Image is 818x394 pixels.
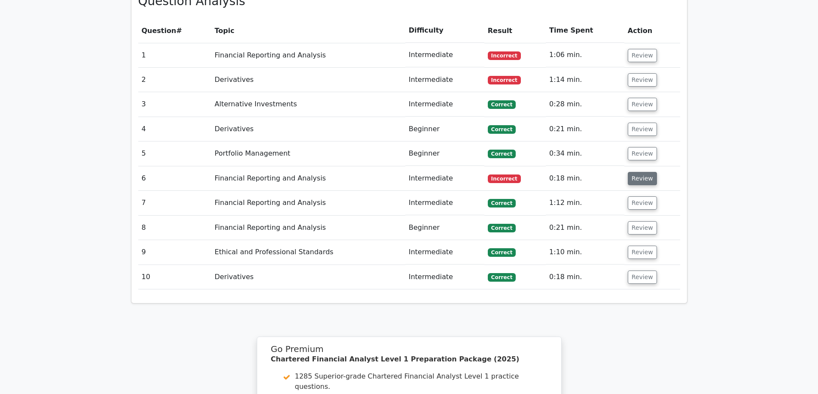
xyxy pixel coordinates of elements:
td: Intermediate [405,191,484,215]
td: Alternative Investments [211,92,405,117]
th: Result [484,18,546,43]
th: Time Spent [546,18,624,43]
span: Incorrect [488,51,521,60]
td: 1:14 min. [546,68,624,92]
td: Intermediate [405,240,484,265]
td: Financial Reporting and Analysis [211,216,405,240]
button: Review [628,49,657,62]
td: Financial Reporting and Analysis [211,166,405,191]
td: 0:21 min. [546,216,624,240]
td: 3 [138,92,211,117]
td: 2 [138,68,211,92]
td: 6 [138,166,211,191]
td: Intermediate [405,92,484,117]
td: Portfolio Management [211,141,405,166]
td: 8 [138,216,211,240]
span: Question [142,27,176,35]
td: 9 [138,240,211,265]
td: 10 [138,265,211,289]
td: 0:28 min. [546,92,624,117]
td: 1 [138,43,211,67]
th: Topic [211,18,405,43]
span: Incorrect [488,76,521,84]
button: Review [628,221,657,235]
td: Intermediate [405,166,484,191]
td: 0:34 min. [546,141,624,166]
th: Difficulty [405,18,484,43]
td: 0:18 min. [546,166,624,191]
span: Correct [488,150,516,158]
button: Review [628,73,657,87]
span: Correct [488,100,516,109]
td: 1:06 min. [546,43,624,67]
td: Ethical and Professional Standards [211,240,405,265]
td: 0:21 min. [546,117,624,141]
span: Correct [488,199,516,208]
span: Correct [488,273,516,282]
td: 1:12 min. [546,191,624,215]
td: Beginner [405,141,484,166]
td: Financial Reporting and Analysis [211,191,405,215]
button: Review [628,123,657,136]
button: Review [628,147,657,160]
td: 4 [138,117,211,141]
td: 5 [138,141,211,166]
span: Correct [488,248,516,257]
span: Correct [488,125,516,134]
td: Intermediate [405,43,484,67]
button: Review [628,246,657,259]
td: 1:10 min. [546,240,624,265]
td: Beginner [405,216,484,240]
td: Financial Reporting and Analysis [211,43,405,67]
button: Review [628,172,657,185]
th: Action [624,18,680,43]
th: # [138,18,211,43]
td: Intermediate [405,68,484,92]
td: 0:18 min. [546,265,624,289]
button: Review [628,271,657,284]
td: Derivatives [211,265,405,289]
span: Correct [488,224,516,232]
td: Derivatives [211,68,405,92]
td: 7 [138,191,211,215]
button: Review [628,98,657,111]
td: Beginner [405,117,484,141]
td: Derivatives [211,117,405,141]
span: Incorrect [488,174,521,183]
td: Intermediate [405,265,484,289]
button: Review [628,196,657,210]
